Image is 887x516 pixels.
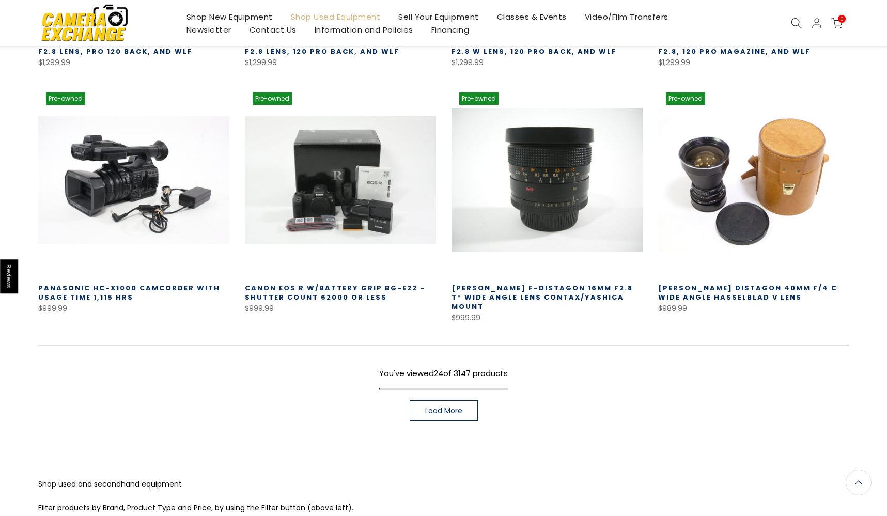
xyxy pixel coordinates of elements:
a: Panasonic HC-X1000 Camcorder with Usage Time 1,115 hrs [38,283,220,302]
a: Shop New Equipment [177,10,282,23]
a: 0 [831,18,843,29]
div: $999.99 [245,302,436,315]
div: $999.99 [38,302,229,315]
a: Newsletter [177,23,240,36]
a: Load More [410,400,478,421]
a: Contact Us [240,23,305,36]
p: Shop used and secondhand equipment [38,478,849,491]
div: $1,299.99 [38,56,229,69]
a: Mamiya RZ67 Camera Outfit with 110MM f2.8 Lens, Pro 120 Back, and WLF [38,37,228,56]
span: You've viewed of 3147 products [379,368,508,379]
a: Video/Film Transfers [575,10,677,23]
a: [PERSON_NAME] F-Distagon 16mm f2.8 T* Wide Angle lens Contax/Yashica Mount [452,283,633,311]
div: $1,299.99 [658,56,849,69]
div: $1,299.99 [245,56,436,69]
a: Classes & Events [488,10,575,23]
div: $989.99 [658,302,849,315]
span: Load More [425,407,462,414]
a: Shop Used Equipment [282,10,390,23]
span: 24 [434,368,443,379]
div: $1,299.99 [452,56,643,69]
a: Mamiya RZ67 Camera Outfit with 110MM F2.8, 120 Pro Magazine, and WLF [658,37,848,56]
a: [PERSON_NAME] Distagon 40mm f/4 C Wide Angle Hasselblad V Lens [658,283,837,302]
a: Back to the top [846,470,872,495]
span: 0 [838,15,846,23]
a: Mamiya RZ67 Camera Outfit with 110MM F2.8 W Lens, 120 Pro Back, and WLF [452,37,641,56]
a: Canon EOS R w/Battery Grip BG-E22 - Shutter Count 62000 or less [245,283,425,302]
a: Financing [422,23,478,36]
a: Sell Your Equipment [390,10,488,23]
p: Filter products by Brand, Product Type and Price, by using the Filter button (above left). [38,502,849,514]
a: Information and Policies [305,23,422,36]
a: Mamiya RZ67 Camera Outfit with 110MM f2.8 Lens, 120 Pro Back, and WLF [245,37,434,56]
div: $999.99 [452,311,643,324]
